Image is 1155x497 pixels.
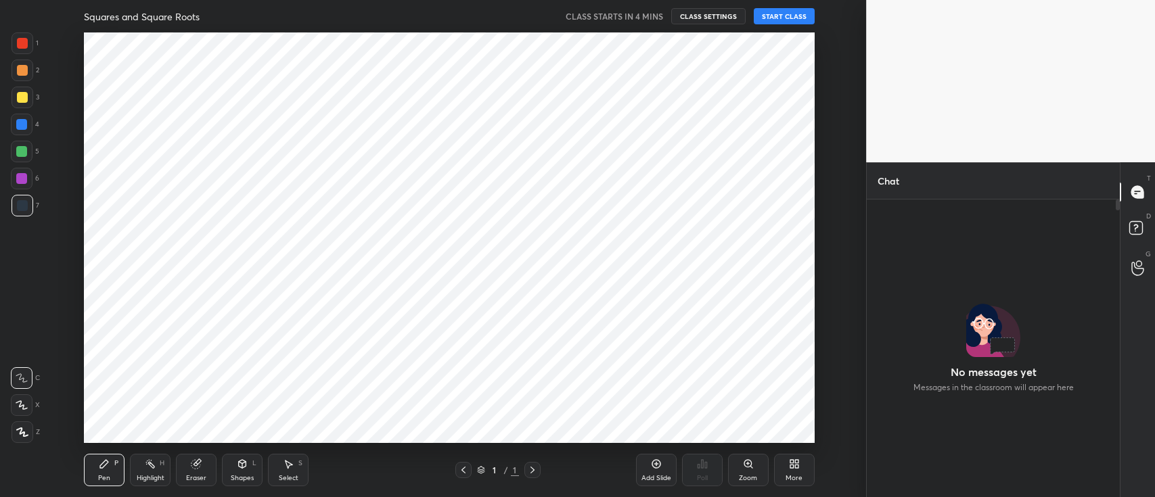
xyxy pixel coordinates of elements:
div: 4 [11,114,39,135]
div: Z [12,421,40,443]
div: L [252,460,256,467]
div: P [114,460,118,467]
button: START CLASS [754,8,815,24]
p: D [1146,211,1151,221]
div: S [298,460,302,467]
p: Chat [867,163,910,199]
div: Pen [98,475,110,481]
div: 6 [11,168,39,189]
div: H [160,460,164,467]
p: G [1146,249,1151,259]
div: Zoom [739,475,757,481]
div: 7 [12,195,39,216]
div: C [11,367,40,389]
div: 5 [11,141,39,162]
div: Select [279,475,298,481]
div: 1 [511,464,519,476]
h4: Squares and Square Roots [84,10,200,23]
div: / [504,466,508,474]
div: Eraser [186,475,206,481]
button: CLASS SETTINGS [671,8,746,24]
div: Shapes [231,475,254,481]
div: More [786,475,802,481]
div: Highlight [137,475,164,481]
div: 1 [488,466,501,474]
p: T [1147,173,1151,183]
div: 3 [12,87,39,108]
div: Add Slide [641,475,671,481]
div: 2 [12,60,39,81]
div: X [11,394,40,416]
h5: CLASS STARTS IN 4 MINS [566,10,663,22]
div: 1 [12,32,39,54]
